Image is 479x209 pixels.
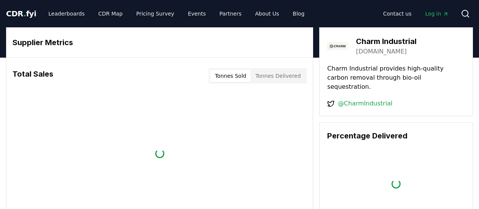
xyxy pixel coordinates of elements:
h3: Percentage Delivered [327,130,465,141]
div: loading [153,147,166,160]
nav: Main [377,7,455,20]
a: CDR.fyi [6,8,36,19]
h3: Charm Industrial [356,36,417,47]
a: About Us [249,7,285,20]
button: Tonnes Sold [210,70,251,82]
h3: Total Sales [12,68,53,83]
div: loading [390,178,403,190]
a: Log in [419,7,455,20]
span: CDR fyi [6,9,36,18]
a: Contact us [377,7,418,20]
span: . [23,9,26,18]
nav: Main [42,7,310,20]
a: CDR Map [92,7,129,20]
a: Pricing Survey [130,7,180,20]
img: Charm Industrial-logo [327,35,348,57]
button: Tonnes Delivered [251,70,305,82]
h3: Supplier Metrics [12,37,307,48]
a: Leaderboards [42,7,91,20]
a: Partners [214,7,248,20]
span: Log in [425,10,449,17]
a: [DOMAIN_NAME] [356,47,407,56]
a: Blog [287,7,310,20]
a: @CharmIndustrial [338,99,392,108]
a: Events [182,7,212,20]
p: Charm Industrial provides high-quality carbon removal through bio-oil sequestration. [327,64,465,91]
